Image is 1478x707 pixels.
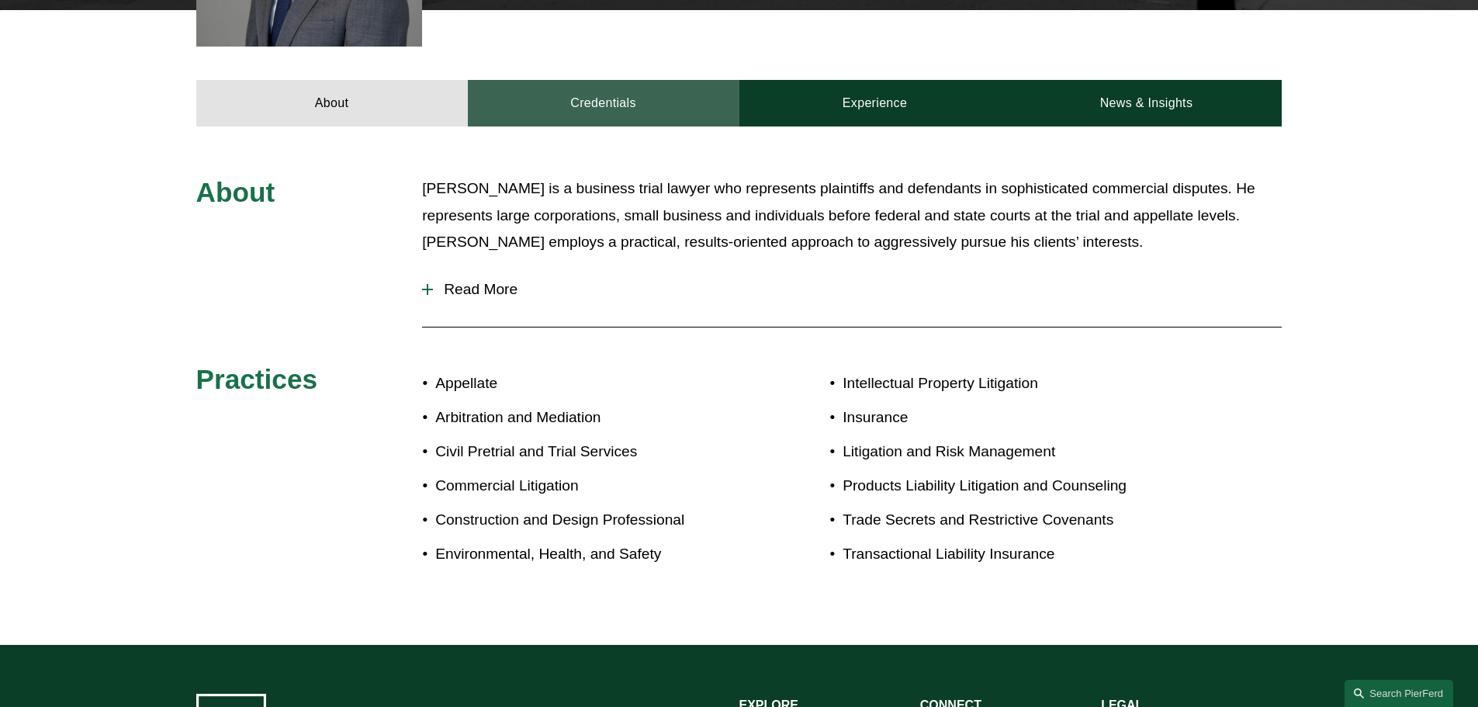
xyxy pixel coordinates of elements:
p: Products Liability Litigation and Counseling [843,473,1192,500]
a: About [196,80,468,126]
a: Experience [739,80,1011,126]
p: Insurance [843,404,1192,431]
p: Transactional Liability Insurance [843,541,1192,568]
p: Arbitration and Mediation [435,404,739,431]
a: News & Insights [1010,80,1282,126]
span: Practices [196,364,318,394]
p: Environmental, Health, and Safety [435,541,739,568]
p: Commercial Litigation [435,473,739,500]
p: Civil Pretrial and Trial Services [435,438,739,466]
a: Credentials [468,80,739,126]
button: Read More [422,269,1282,310]
p: Appellate [435,370,739,397]
a: Search this site [1345,680,1453,707]
span: About [196,177,275,207]
p: Trade Secrets and Restrictive Covenants [843,507,1192,534]
p: Litigation and Risk Management [843,438,1192,466]
span: Read More [433,281,1282,298]
p: [PERSON_NAME] is a business trial lawyer who represents plaintiffs and defendants in sophisticate... [422,175,1282,256]
p: Construction and Design Professional [435,507,739,534]
p: Intellectual Property Litigation [843,370,1192,397]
